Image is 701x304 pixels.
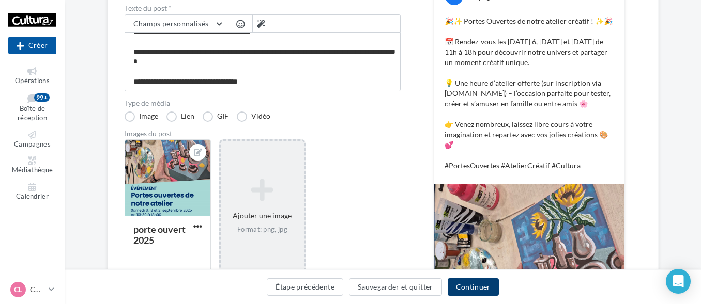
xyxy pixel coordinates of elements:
[8,37,56,54] button: Créer
[18,104,47,122] span: Boîte de réception
[14,284,22,295] span: CL
[8,154,56,177] a: Médiathèque
[8,91,56,124] a: Boîte de réception99+
[133,223,186,246] div: porte ouvert 2025
[8,280,56,299] a: CL CHAMBRAY LES TOURS
[8,181,56,203] a: Calendrier
[203,111,228,122] label: GIF
[166,111,194,122] label: Lien
[133,19,209,28] span: Champs personnalisés
[125,130,401,137] div: Images du post
[16,192,49,200] span: Calendrier
[14,140,51,148] span: Campagnes
[15,76,50,85] span: Opérations
[666,269,691,294] div: Open Intercom Messenger
[267,278,343,296] button: Étape précédente
[125,15,228,33] button: Champs personnalisés
[8,129,56,151] a: Campagnes
[125,5,401,12] label: Texte du post *
[8,65,56,87] a: Opérations
[30,284,44,295] p: CHAMBRAY LES TOURS
[8,37,56,54] div: Nouvelle campagne
[12,166,53,174] span: Médiathèque
[237,111,270,122] label: Vidéo
[125,111,158,122] label: Image
[34,93,50,102] div: 99+
[445,16,614,171] p: 🎉✨ Portes Ouvertes de notre atelier créatif ! ✨🎉 📅 Rendez-vous les [DATE] 6, [DATE] et [DATE] de ...
[125,100,401,107] label: Type de média
[349,278,442,296] button: Sauvegarder et quitter
[448,278,499,296] button: Continuer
